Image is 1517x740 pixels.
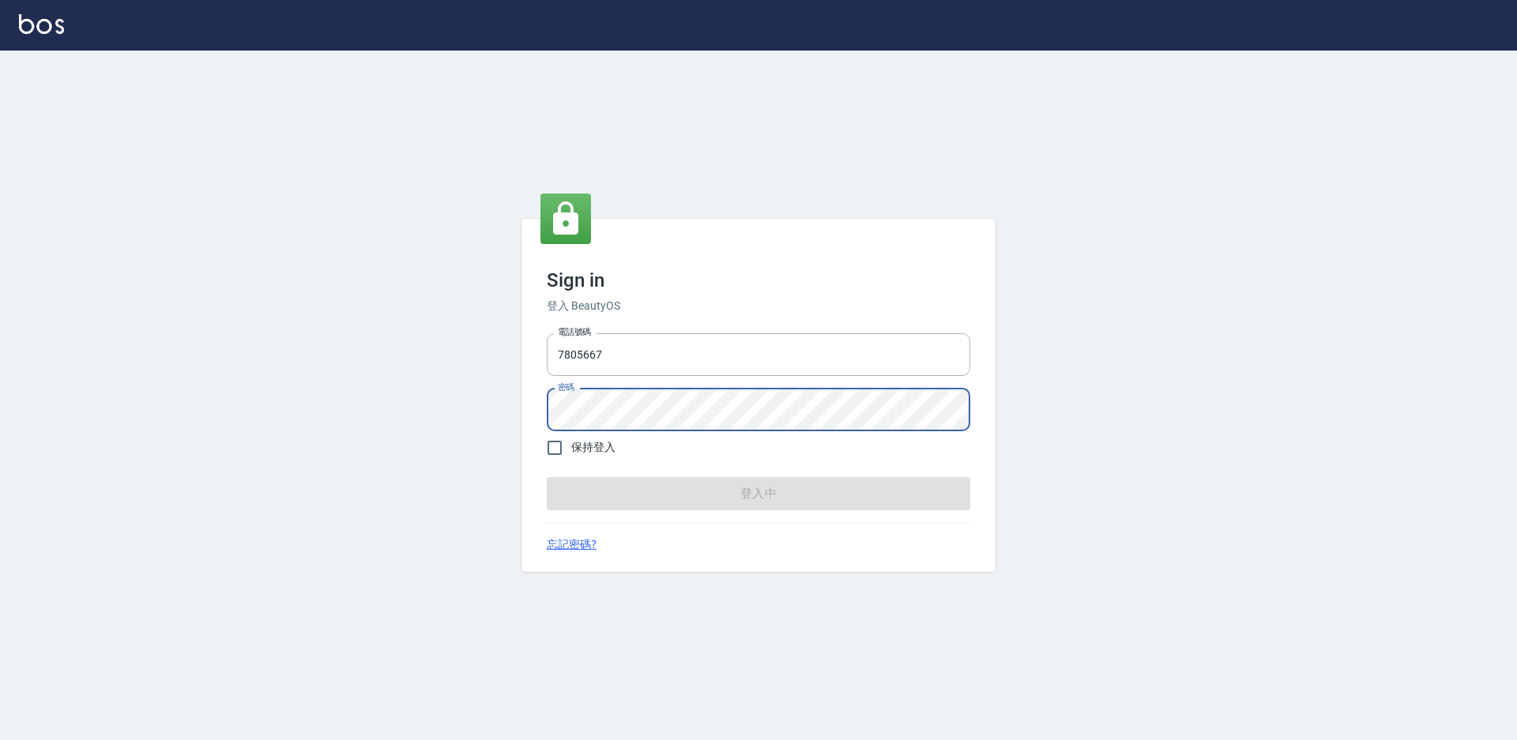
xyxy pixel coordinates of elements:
img: Logo [19,14,64,34]
span: 保持登入 [571,439,615,456]
label: 密碼 [558,381,574,393]
h6: 登入 BeautyOS [547,298,970,314]
label: 電話號碼 [558,326,591,338]
h3: Sign in [547,269,970,291]
a: 忘記密碼? [547,536,597,553]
